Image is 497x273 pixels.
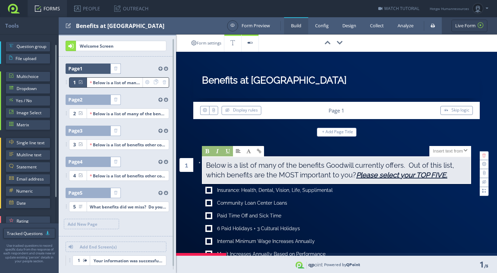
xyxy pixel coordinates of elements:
span: Copy [152,78,160,87]
span: Date [17,198,47,208]
span: 2 [80,96,82,103]
span: Paid Time Off and Sick Time [217,211,425,221]
a: Email address [6,174,50,184]
span: 5 [73,202,76,212]
a: Dropdown [6,84,50,94]
div: Insert text from [429,146,471,156]
span: 4 [73,170,76,181]
a: Multichoice [6,71,50,82]
span: 5 [486,263,488,269]
div: Tools [5,17,59,34]
span: Email address [17,174,47,184]
div: Below is a list of many of the benefits Goodwill currently offers. Out of this list, which benefi... [90,109,166,118]
a: WATCH TUTORIAL [378,6,419,11]
div: Page 1 [329,107,344,114]
span: Add End Screen(s) [76,242,166,252]
span: Display rules [233,107,258,113]
span: Image Select [17,108,47,118]
span: Page [68,95,82,105]
span: 3 [73,139,76,150]
a: Date [6,198,50,208]
span: Edit [66,21,71,30]
a: Italic ( Ctrl + i ) [212,146,223,156]
span: Merit Increases Annually Based on Performance [217,249,425,259]
span: Welcome Screen [76,41,166,51]
span: 3 [80,127,82,134]
a: Statement [6,162,50,172]
span: Skip logic [451,107,469,113]
span: Page [68,64,82,74]
span: Page [68,188,82,198]
span: Multichoice [17,71,47,82]
a: Form settings [188,35,224,52]
a: Config [308,17,335,34]
span: 1 [73,77,76,88]
span: Your information was successfully submitted.Thanks so much for taking a few minutes to help make ... [90,256,166,265]
span: Page [68,126,82,136]
span: Statement [17,162,47,172]
span: 1 [78,255,80,266]
span: Single line text [17,138,47,148]
span: 5 [80,189,82,196]
div: / [479,259,488,270]
span: Page [68,157,82,167]
span: Question group [17,41,47,52]
a: Font Size [243,146,254,156]
span: Numeric [16,186,47,196]
span: Delete [160,78,169,87]
span: 1 [80,65,82,72]
a: File upload [6,53,50,64]
a: Delete page [111,157,120,167]
i: Please select your TOP FIVE. [356,171,447,179]
span: 6 Paid Holidays + 3 Cultural Holidays [217,223,425,234]
a: Live Form [451,20,487,32]
span: Insurance: Health, Dental, Vision, Life, Supplimental [217,185,425,195]
a: Analyze [391,17,420,34]
div: Below is a list of benefits other companies nationwide offer. Out of this list, which benefits wo... [90,171,166,181]
a: Multiline text [6,150,50,160]
a: Delete page [111,95,120,105]
a: Delete page [111,188,120,198]
a: Question group [6,41,50,52]
button: Display rules [222,106,261,115]
a: Collect [363,17,391,34]
span: 1 [479,259,484,270]
span: Rating [17,216,47,226]
a: Underline ( Ctrl + u ) [223,146,233,156]
div: Below is a list of benefits other companies nationwide offer. Out of this list, which benefits wo... [90,140,166,149]
a: Image Select [6,108,50,118]
div: Benefits at [GEOGRAPHIC_DATA] [76,17,224,34]
a: Delete page [111,64,120,74]
a: Link [254,146,264,156]
span: Yes / No [16,96,47,106]
span: Internal Minimum Wage Increases Annually [217,236,425,246]
div: 1 [179,158,193,172]
a: Design [335,17,363,34]
a: Single line text [6,138,50,148]
span: Settings [143,78,152,87]
a: Rating [6,216,50,226]
a: Tracked Questions [3,228,55,238]
span: Matrix [17,120,47,130]
span: Dropdown [17,84,47,94]
span: Add New Page [64,219,119,229]
a: Yes / No [6,96,50,106]
p: Below is a list of many of the benefits Goodwill currently offers. Out of this list, which benefi... [206,160,467,183]
span: + Add Page Title [322,129,353,135]
a: Matrix [6,120,50,130]
span: Multiline text [17,150,47,160]
a: Alignment [233,146,243,156]
a: Form Preview [227,20,270,31]
input: Form title [202,74,471,90]
a: Build [284,17,308,34]
div: Powered by [324,256,360,273]
div: Below is a list of many of the benefits Goodwill currently offers. Out of this list, which benefi... [90,78,140,87]
img: QPoint [295,262,323,269]
a: Bold ( Ctrl + b ) [202,146,212,156]
a: QPoint [346,262,360,267]
a: Numeric [6,186,50,196]
div: What benefits did we miss? Do you have any ideas of benefits we might offer here at [GEOGRAPHIC_D... [90,202,166,212]
span: 4 [80,158,82,165]
span: File upload [16,53,47,64]
button: Skip logic [440,106,473,115]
